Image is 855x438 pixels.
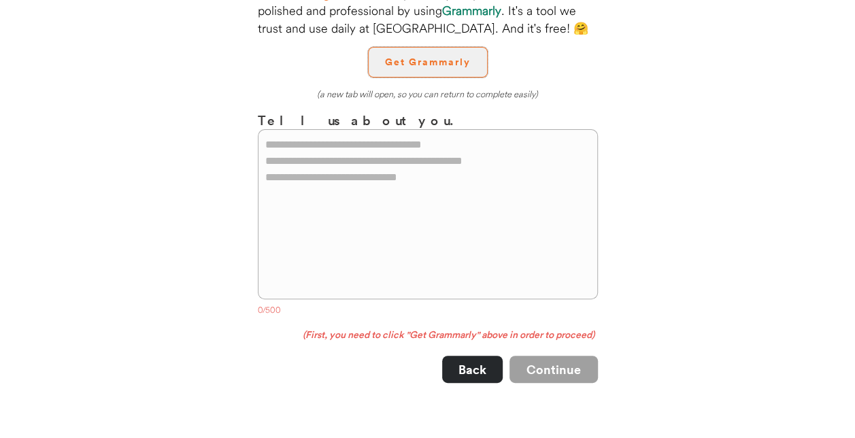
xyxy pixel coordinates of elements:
strong: Grammarly [442,3,501,18]
div: (First, you need to click "Get Grammarly" above in order to proceed) [258,328,598,342]
h3: Tell us about you. [258,110,598,130]
button: Back [442,356,503,383]
button: Continue [509,356,598,383]
div: 0/500 [258,305,598,318]
em: (a new tab will open, so you can return to complete easily) [317,88,538,99]
button: Get Grammarly [368,47,488,78]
